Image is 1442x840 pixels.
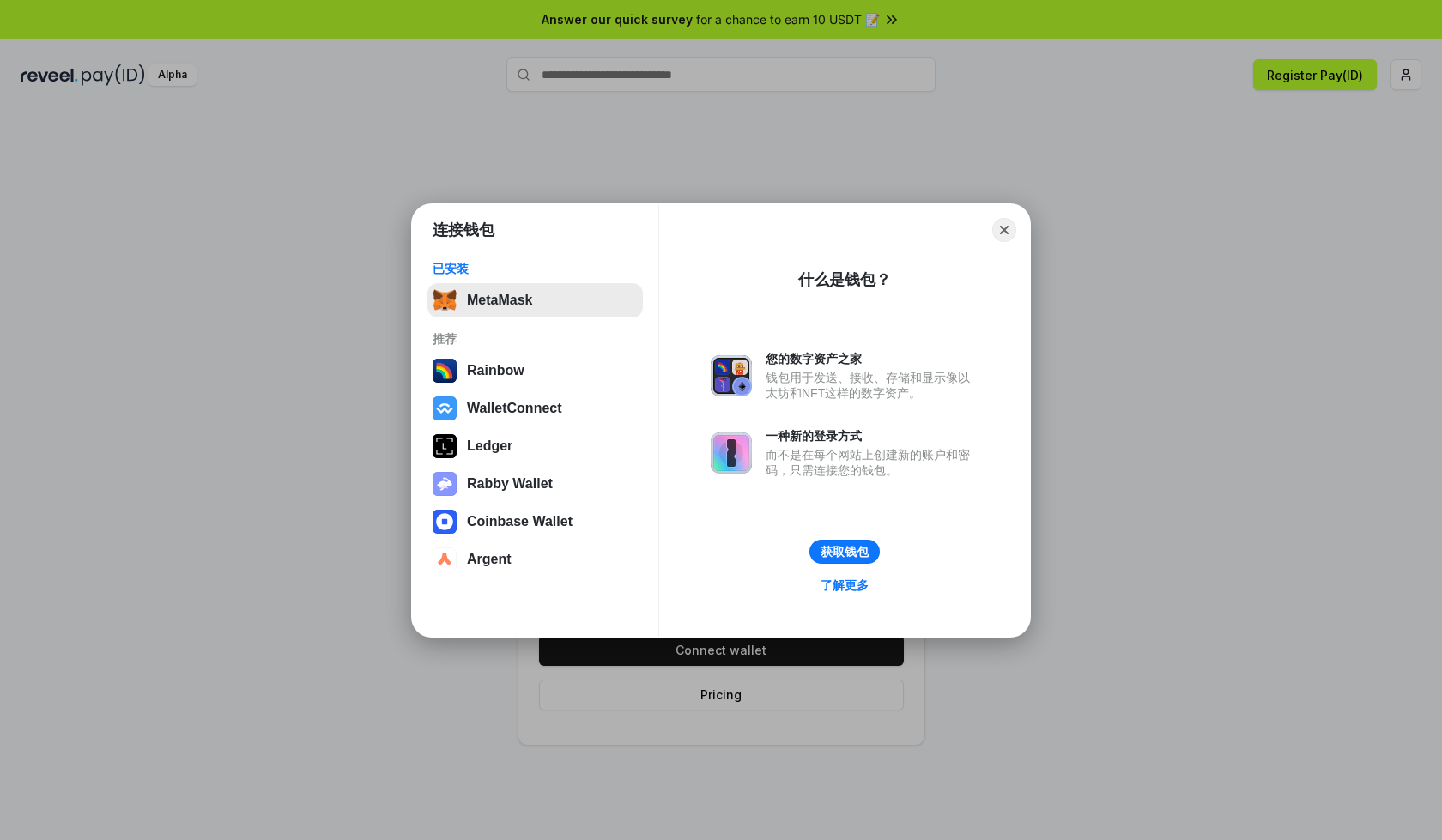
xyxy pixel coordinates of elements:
[433,510,457,534] img: svg+xml,%3Csvg%20width%3D%2228%22%20height%3D%2228%22%20viewBox%3D%220%200%2028%2028%22%20fill%3D...
[433,547,457,571] img: svg+xml,%3Csvg%20width%3D%2228%22%20height%3D%2228%22%20viewBox%3D%220%200%2028%2028%22%20fill%3D...
[433,288,457,312] img: svg+xml,%3Csvg%20fill%3D%22none%22%20height%3D%2233%22%20viewBox%3D%220%200%2035%2033%22%20width%...
[766,428,978,444] div: 一种新的登录方式
[467,438,512,454] div: Ledger
[766,447,978,478] div: 而不是在每个网站上创建新的账户和密码，只需连接您的钱包。
[467,293,532,308] div: MetaMask
[427,429,643,463] button: Ledger
[467,363,524,378] div: Rainbow
[809,540,880,564] button: 获取钱包
[427,542,643,577] button: Argent
[711,432,752,474] img: svg+xml,%3Csvg%20xmlns%3D%22http%3A%2F%2Fwww.w3.org%2F2000%2Fsvg%22%20fill%3D%22none%22%20viewBox...
[433,261,638,276] div: 已安装
[821,577,869,593] div: 了解更多
[798,269,891,290] div: 什么是钱包？
[992,218,1016,242] button: Close
[821,544,869,559] div: 获取钱包
[427,354,643,388] button: Rainbow
[467,401,562,416] div: WalletConnect
[427,283,643,317] button: MetaMask
[433,396,457,420] img: svg+xml,%3Csvg%20width%3D%2228%22%20height%3D%2228%22%20viewBox%3D%220%200%2028%2028%22%20fill%3D...
[467,514,573,529] div: Coinbase Wallet
[810,574,879,596] a: 了解更多
[427,505,643,539] button: Coinbase Wallet
[433,220,494,240] h1: 连接钱包
[427,391,643,426] button: WalletConnect
[766,370,978,401] div: 钱包用于发送、接收、存储和显示像以太坊和NFT这样的数字资产。
[711,355,752,396] img: svg+xml,%3Csvg%20xmlns%3D%22http%3A%2F%2Fwww.w3.org%2F2000%2Fsvg%22%20fill%3D%22none%22%20viewBox...
[433,472,457,496] img: svg+xml,%3Csvg%20xmlns%3D%22http%3A%2F%2Fwww.w3.org%2F2000%2Fsvg%22%20fill%3D%22none%22%20viewBox...
[433,359,457,383] img: svg+xml,%3Csvg%20width%3D%22120%22%20height%3D%22120%22%20viewBox%3D%220%200%20120%20120%22%20fil...
[433,331,638,347] div: 推荐
[766,351,978,366] div: 您的数字资产之家
[467,476,553,492] div: Rabby Wallet
[467,552,512,567] div: Argent
[427,467,643,501] button: Rabby Wallet
[433,434,457,458] img: svg+xml,%3Csvg%20xmlns%3D%22http%3A%2F%2Fwww.w3.org%2F2000%2Fsvg%22%20width%3D%2228%22%20height%3...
